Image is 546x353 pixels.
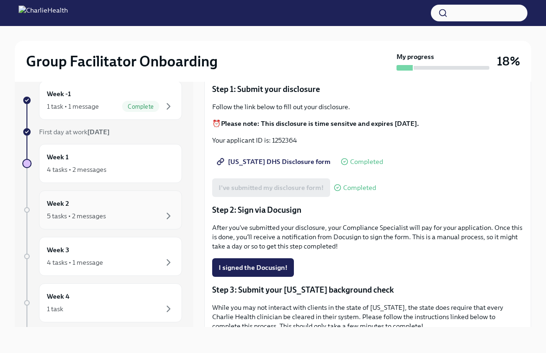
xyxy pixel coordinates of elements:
[47,152,69,162] h6: Week 1
[212,119,523,128] p: ⏰
[47,291,70,301] h6: Week 4
[47,245,69,255] h6: Week 3
[47,211,106,221] div: 5 tasks • 2 messages
[212,303,523,331] p: While you may not interact with clients in the state of [US_STATE], the state does require that e...
[212,152,337,171] a: [US_STATE] DHS Disclosure form
[219,157,331,166] span: [US_STATE] DHS Disclosure form
[47,165,106,174] div: 4 tasks • 2 messages
[22,127,182,137] a: First day at work[DATE]
[22,237,182,276] a: Week 34 tasks • 1 message
[87,128,110,136] strong: [DATE]
[22,283,182,322] a: Week 41 task
[39,128,110,136] span: First day at work
[212,136,523,145] p: Your applicant ID is: 1252364
[212,204,523,216] p: Step 2: Sign via Docusign
[22,81,182,120] a: Week -11 task • 1 messageComplete
[497,53,520,70] h3: 18%
[47,89,71,99] h6: Week -1
[212,84,523,95] p: Step 1: Submit your disclosure
[47,258,103,267] div: 4 tasks • 1 message
[212,258,294,277] button: I signed the Docusign!
[22,144,182,183] a: Week 14 tasks • 2 messages
[212,102,523,111] p: Follow the link below to fill out your disclosure.
[47,304,63,314] div: 1 task
[122,103,159,110] span: Complete
[219,263,287,272] span: I signed the Docusign!
[221,119,419,128] strong: Please note: This disclosure is time sensitve and expires [DATE].
[19,6,68,20] img: CharlieHealth
[47,198,69,209] h6: Week 2
[350,158,383,165] span: Completed
[396,52,434,61] strong: My progress
[22,190,182,229] a: Week 25 tasks • 2 messages
[212,223,523,251] p: After you've submitted your disclosure, your Compliance Specialist will pay for your application....
[47,102,99,111] div: 1 task • 1 message
[343,184,376,191] span: Completed
[212,284,523,295] p: Step 3: Submit your [US_STATE] background check
[26,52,218,71] h2: Group Facilitator Onboarding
